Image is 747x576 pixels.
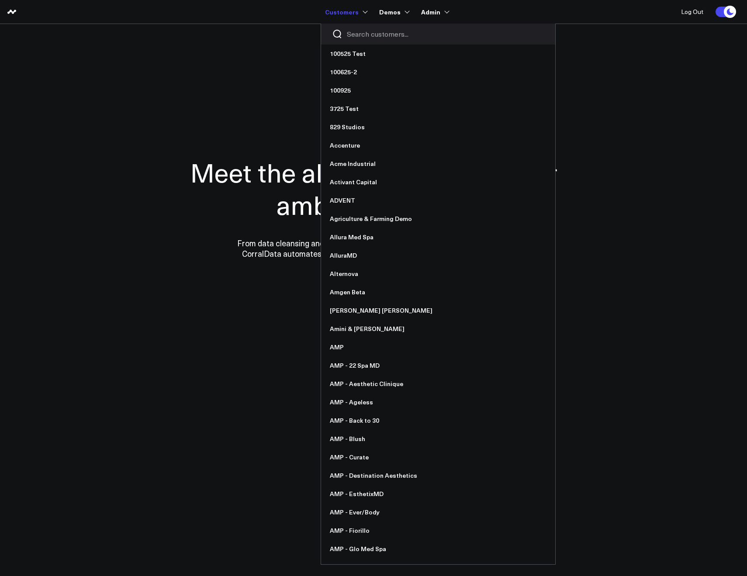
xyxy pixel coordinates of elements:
input: Search customers input [347,29,544,39]
a: Amini & [PERSON_NAME] [321,320,555,338]
a: Accenture [321,136,555,155]
a: Agriculture & Farming Demo [321,210,555,228]
a: AMP - Aesthetic Clinique [321,375,555,393]
a: AMP - Blush [321,430,555,448]
a: AMP - Destination Aesthetics [321,466,555,485]
a: AMP - Ageless [321,393,555,411]
a: 829 Studios [321,118,555,136]
a: Admin [421,4,448,20]
a: Amgen Beta [321,283,555,301]
a: AMP - Glo Med Spa [321,540,555,558]
a: 3725 Test [321,100,555,118]
h1: Meet the all-in-one data hub for ambitious teams [159,156,588,221]
p: From data cleansing and integration to personalized dashboards and insights, CorralData automates... [218,238,529,259]
a: Acme Industrial [321,155,555,173]
a: Activant Capital [321,173,555,191]
a: AMP [321,338,555,356]
a: AlluraMD [321,246,555,265]
a: Alternova [321,265,555,283]
a: Customers [325,4,366,20]
a: AMP - 22 Spa MD [321,356,555,375]
a: [PERSON_NAME] [PERSON_NAME] [321,301,555,320]
button: Search customers button [332,29,342,39]
a: 100925 [321,81,555,100]
a: 100625-2 [321,63,555,81]
a: AMP - Ever/Body [321,503,555,521]
a: 100525 Test [321,45,555,63]
a: Allura Med Spa [321,228,555,246]
a: Demos [379,4,408,20]
a: AMP - EsthetixMD [321,485,555,503]
a: AMP - Back to 30 [321,411,555,430]
a: ADVENT [321,191,555,210]
a: AMP - Curate [321,448,555,466]
a: AMP - Fiorillo [321,521,555,540]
